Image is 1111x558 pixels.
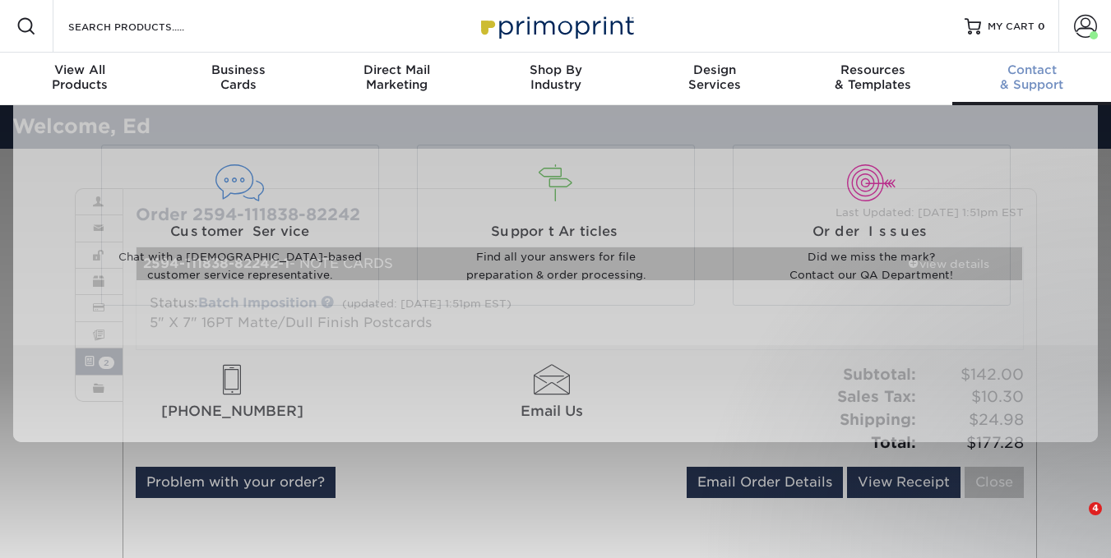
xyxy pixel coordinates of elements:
a: Order Issues Did we miss the mark? Contact our QA Department! [726,145,1017,306]
div: Cards [159,62,317,92]
span: Business [159,62,317,77]
span: Customer Service [114,222,366,242]
a: Customer Service Chat with a [DEMOGRAPHIC_DATA]-based customer service representative. [95,145,386,306]
span: Shop By [476,62,635,77]
div: & Templates [794,62,952,92]
span: MY CART [988,20,1035,34]
span: 4 [1089,502,1102,515]
div: Industry [476,62,635,92]
a: Support Articles Find all your answers for file preparation & order processing. [410,145,701,306]
span: Direct Mail [317,62,476,77]
span: Support Articles [430,222,682,242]
a: Direct MailMarketing [317,53,476,105]
a: [PHONE_NUMBER] [76,365,389,422]
a: Resources& Templates [794,53,952,105]
img: Primoprint [474,8,638,44]
div: & Support [952,62,1111,92]
div: Services [635,62,794,92]
p: Chat with a [DEMOGRAPHIC_DATA]-based customer service representative. [114,248,366,285]
a: Contact& Support [952,53,1111,105]
span: Order Issues [746,222,998,242]
a: Shop ByIndustry [476,53,635,105]
span: Design [635,62,794,77]
input: SEARCH PRODUCTS..... [67,16,227,36]
a: DesignServices [635,53,794,105]
p: Find all your answers for file preparation & order processing. [430,248,682,285]
span: Contact [952,62,1111,77]
iframe: Intercom live chat [1055,502,1095,542]
a: Email Us [396,365,709,422]
span: 0 [1038,21,1045,32]
span: Email Us [396,401,709,422]
span: [PHONE_NUMBER] [76,401,389,422]
p: Did we miss the mark? Contact our QA Department! [746,248,998,285]
div: Marketing [317,62,476,92]
a: BusinessCards [159,53,317,105]
span: Resources [794,62,952,77]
